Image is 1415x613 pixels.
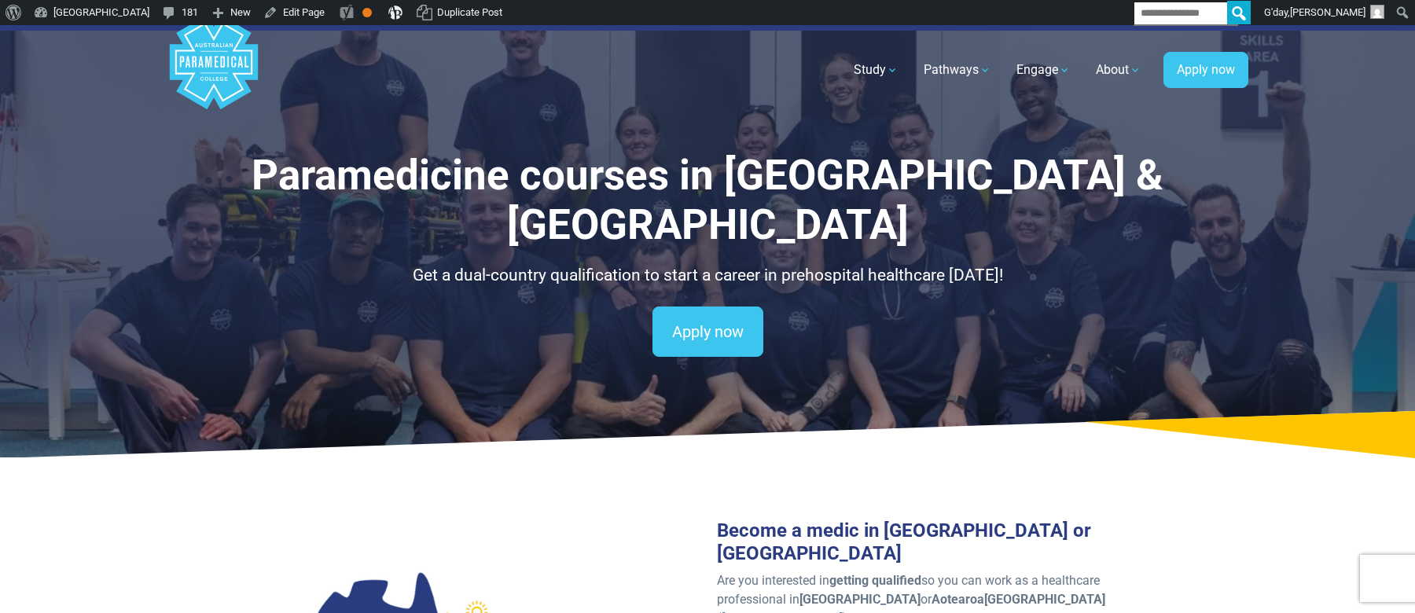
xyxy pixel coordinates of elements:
a: Engage [1007,48,1080,92]
a: Apply now [652,306,763,357]
strong: Aotearoa [932,592,984,607]
a: Pathways [914,48,1001,92]
a: Apply now [1163,52,1248,88]
a: About [1086,48,1151,92]
strong: getting qualified [829,573,921,588]
a: Australian Paramedical College [167,31,261,110]
a: Study [844,48,908,92]
strong: [GEOGRAPHIC_DATA] [799,592,921,607]
h1: Paramedicine courses in [GEOGRAPHIC_DATA] & [GEOGRAPHIC_DATA] [248,151,1167,251]
h3: Become a medic in [GEOGRAPHIC_DATA] or [GEOGRAPHIC_DATA] [717,519,1167,565]
p: Get a dual-country qualification to start a career in prehospital healthcare [DATE]! [248,263,1167,288]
